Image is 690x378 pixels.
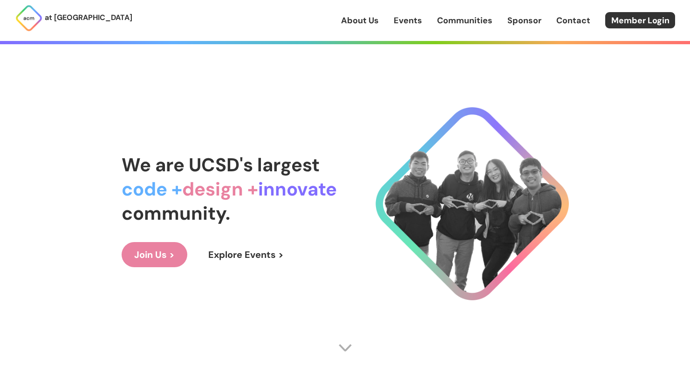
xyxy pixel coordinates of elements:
[122,242,187,267] a: Join Us >
[15,4,132,32] a: at [GEOGRAPHIC_DATA]
[122,201,230,225] span: community.
[196,242,296,267] a: Explore Events >
[45,12,132,24] p: at [GEOGRAPHIC_DATA]
[605,12,675,28] a: Member Login
[122,153,320,177] span: We are UCSD's largest
[394,14,422,27] a: Events
[556,14,590,27] a: Contact
[258,177,337,201] span: innovate
[437,14,492,27] a: Communities
[341,14,379,27] a: About Us
[15,4,43,32] img: ACM Logo
[338,341,352,355] img: Scroll Arrow
[122,177,182,201] span: code +
[507,14,541,27] a: Sponsor
[182,177,258,201] span: design +
[376,107,569,300] img: Cool Logo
